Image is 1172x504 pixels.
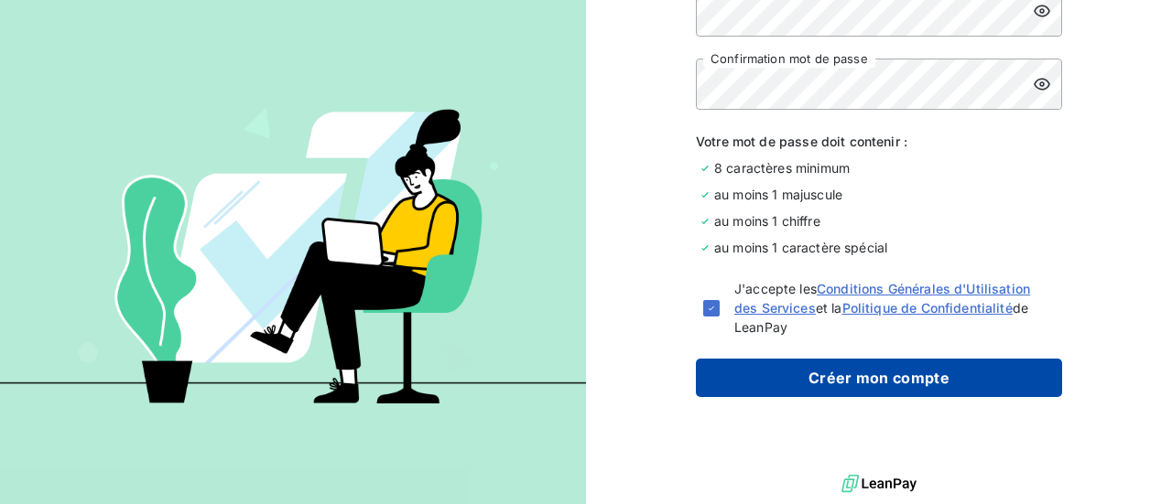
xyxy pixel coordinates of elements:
span: au moins 1 caractère spécial [714,238,887,257]
img: logo [841,470,917,498]
span: au moins 1 majuscule [714,185,842,204]
span: J'accepte les et la de LeanPay [734,279,1055,337]
span: au moins 1 chiffre [714,211,820,231]
button: Créer mon compte [696,359,1062,397]
span: Votre mot de passe doit contenir : [696,132,1062,151]
a: Politique de Confidentialité [842,300,1013,316]
span: 8 caractères minimum [714,158,850,177]
a: Conditions Générales d'Utilisation des Services [734,281,1030,316]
